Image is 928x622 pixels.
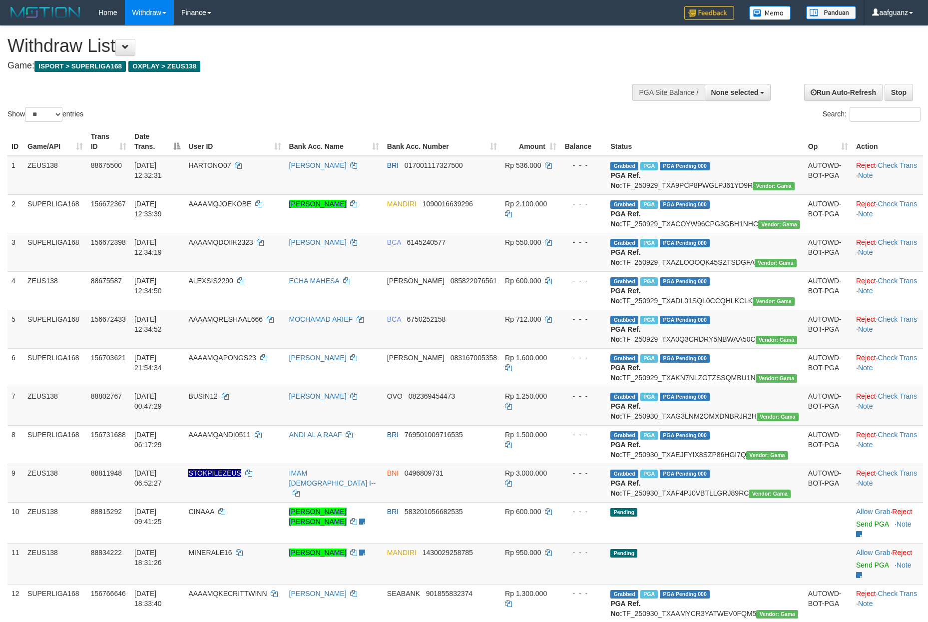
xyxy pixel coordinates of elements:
a: Note [858,210,873,218]
span: Marked by aafsreyleap [640,393,658,401]
td: TF_250929_TXAZLOOOQK45SZTSDGFA [606,233,804,271]
span: Grabbed [610,354,638,363]
a: Check Trans [878,392,918,400]
a: [PERSON_NAME] [289,354,347,362]
b: PGA Ref. No: [610,210,640,228]
a: Stop [885,84,913,101]
a: Reject [892,549,912,557]
span: Marked by aafsoycanthlai [640,239,658,247]
a: [PERSON_NAME] [289,392,347,400]
span: [DATE] 09:41:25 [134,508,162,526]
th: Bank Acc. Number: activate to sort column ascending [383,127,501,156]
span: Vendor URL: https://trx31.1velocity.biz [753,182,795,190]
td: AUTOWD-BOT-PGA [804,348,852,387]
button: None selected [705,84,771,101]
td: AUTOWD-BOT-PGA [804,310,852,348]
span: Rp 950.000 [505,549,541,557]
div: - - - [564,507,602,517]
a: Reject [856,469,876,477]
input: Search: [850,107,921,122]
span: 88675587 [91,277,122,285]
b: PGA Ref. No: [610,479,640,497]
span: AAAAMQRESHAAL666 [188,315,263,323]
td: AUTOWD-BOT-PGA [804,387,852,425]
th: Op: activate to sort column ascending [804,127,852,156]
span: Rp 600.000 [505,508,541,516]
span: OXPLAY > ZEUS138 [128,61,200,72]
td: AUTOWD-BOT-PGA [804,271,852,310]
a: [PERSON_NAME] [289,161,347,169]
img: Button%20Memo.svg [749,6,791,20]
span: 156672398 [91,238,126,246]
h4: Game: [7,61,609,71]
span: PGA Pending [660,393,710,401]
span: Marked by aafchhiseyha [640,354,658,363]
span: Rp 600.000 [505,277,541,285]
span: Vendor URL: https://trx31.1velocity.biz [756,610,798,619]
span: [PERSON_NAME] [387,354,445,362]
td: AUTOWD-BOT-PGA [804,464,852,502]
td: TF_250930_TXAEJFYIX8SZP86HGI7Q [606,425,804,464]
a: MOCHAMAD ARIEF [289,315,353,323]
span: [DATE] 12:34:50 [134,277,162,295]
span: Pending [610,508,637,517]
span: CINAAA [188,508,214,516]
th: Trans ID: activate to sort column ascending [87,127,130,156]
span: Vendor URL: https://trx31.1velocity.biz [757,413,799,421]
b: PGA Ref. No: [610,600,640,618]
td: TF_250929_TXACOYW96CPG3GBH1NHC [606,194,804,233]
div: - - - [564,237,602,247]
a: Reject [856,277,876,285]
a: Note [897,561,912,569]
span: Marked by aafheankoy [640,590,658,599]
span: 156766646 [91,590,126,598]
td: 2 [7,194,23,233]
th: Amount: activate to sort column ascending [501,127,560,156]
td: · · [852,233,923,271]
div: - - - [564,353,602,363]
th: Bank Acc. Name: activate to sort column ascending [285,127,383,156]
a: Send PGA [856,561,889,569]
span: AAAAMQDOIIK2323 [188,238,253,246]
td: · [852,543,923,584]
span: Marked by aafpengsreynich [640,277,658,286]
span: MANDIRI [387,200,417,208]
span: Copy 583201056682535 to clipboard [405,508,463,516]
a: Note [858,600,873,608]
span: Copy 0496809731 to clipboard [405,469,444,477]
span: [DATE] 12:34:52 [134,315,162,333]
a: Check Trans [878,277,918,285]
td: ZEUS138 [23,464,87,502]
th: Status [606,127,804,156]
td: ZEUS138 [23,271,87,310]
a: Note [858,402,873,410]
th: Action [852,127,923,156]
a: [PERSON_NAME] [289,200,347,208]
span: Rp 1.600.000 [505,354,547,362]
div: - - - [564,276,602,286]
a: ECHA MAHESA [289,277,339,285]
b: PGA Ref. No: [610,402,640,420]
td: ZEUS138 [23,543,87,584]
td: SUPERLIGA168 [23,233,87,271]
span: Vendor URL: https://trx31.1velocity.biz [746,451,788,460]
div: - - - [564,391,602,401]
a: Note [858,441,873,449]
td: ZEUS138 [23,156,87,195]
div: - - - [564,314,602,324]
div: - - - [564,430,602,440]
span: PGA Pending [660,470,710,478]
td: SUPERLIGA168 [23,425,87,464]
td: 10 [7,502,23,543]
a: Reject [856,354,876,362]
a: Check Trans [878,469,918,477]
span: Copy 769501009716535 to clipboard [405,431,463,439]
span: BCA [387,238,401,246]
span: Grabbed [610,590,638,599]
span: Rp 550.000 [505,238,541,246]
b: PGA Ref. No: [610,171,640,189]
span: OVO [387,392,403,400]
span: PGA Pending [660,316,710,324]
td: 4 [7,271,23,310]
span: BRI [387,431,399,439]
